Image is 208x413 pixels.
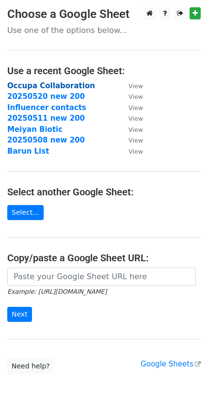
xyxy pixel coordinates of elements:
small: View [128,104,143,111]
p: Use one of the options below... [7,25,201,35]
a: View [119,92,143,101]
small: View [128,126,143,133]
small: View [128,148,143,155]
small: View [128,82,143,90]
a: View [119,136,143,144]
input: Next [7,307,32,322]
a: Occupa Collaboration [7,81,95,90]
small: Example: [URL][DOMAIN_NAME] [7,288,107,295]
input: Paste your Google Sheet URL here [7,268,196,286]
a: 20250508 new 200 [7,136,85,144]
a: View [119,147,143,156]
a: Influencer contacts [7,103,86,112]
a: View [119,114,143,123]
a: View [119,81,143,90]
a: Meiyan Biotic [7,125,63,134]
a: Select... [7,205,44,220]
h4: Copy/paste a Google Sheet URL: [7,252,201,264]
a: View [119,125,143,134]
h4: Select another Google Sheet: [7,186,201,198]
small: View [128,93,143,100]
a: 20250511 new 200 [7,114,85,123]
h4: Use a recent Google Sheet: [7,65,201,77]
small: View [128,115,143,122]
a: Google Sheets [141,360,201,368]
iframe: Chat Widget [160,366,208,413]
h3: Choose a Google Sheet [7,7,201,21]
a: Barun List [7,147,49,156]
a: 20250520 new 200 [7,92,85,101]
a: Need help? [7,359,54,374]
a: View [119,103,143,112]
small: View [128,137,143,144]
